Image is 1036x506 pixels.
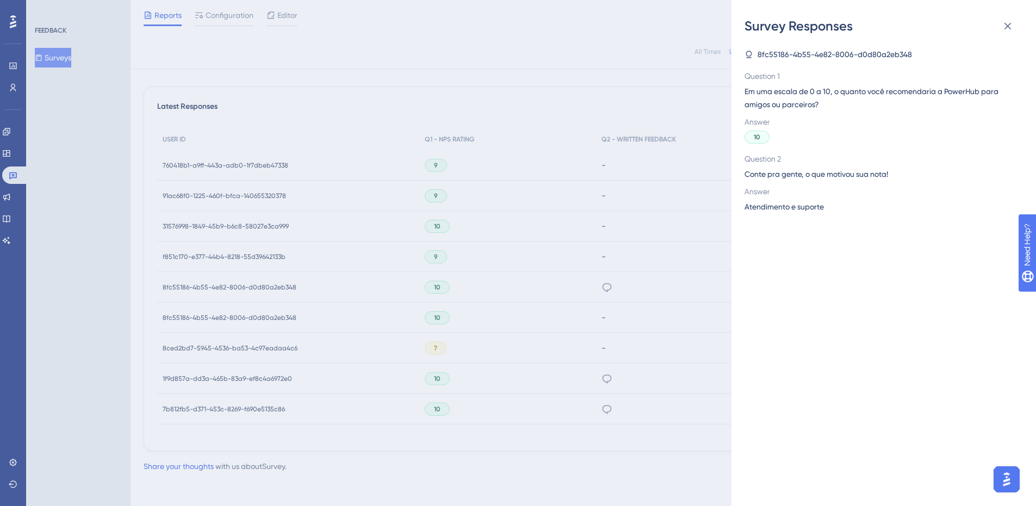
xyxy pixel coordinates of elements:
span: Conte pra gente, o que motivou sua nota! [745,168,1014,181]
span: Answer [745,185,1014,198]
span: Atendimento e suporte [745,200,824,213]
div: Survey Responses [745,17,1023,35]
iframe: UserGuiding AI Assistant Launcher [990,463,1023,496]
span: Question 2 [745,152,1014,165]
span: Need Help? [26,3,68,16]
span: Em uma escala de 0 a 10, o quanto você recomendaria a PowerHub para amigos ou parceiros? [745,85,1014,111]
span: 8fc55186-4b55-4e82-8006-d0d80a2eb348 [758,48,912,61]
span: Answer [745,115,1014,128]
span: 10 [754,133,760,141]
span: Question 1 [745,70,1014,83]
